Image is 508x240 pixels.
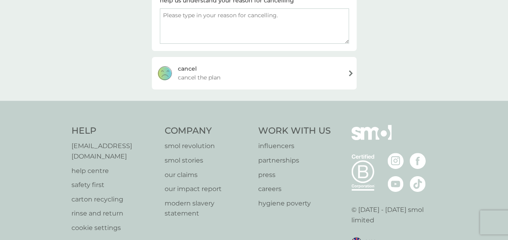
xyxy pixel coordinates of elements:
h4: Help [71,125,157,137]
a: partnerships [258,155,331,166]
a: modern slavery statement [165,198,250,219]
a: our claims [165,170,250,180]
img: visit the smol Instagram page [388,153,404,169]
a: safety first [71,180,157,190]
img: visit the smol Tiktok page [410,176,426,192]
a: smol revolution [165,141,250,151]
a: our impact report [165,184,250,194]
a: carton recycling [71,194,157,205]
a: help centre [71,166,157,176]
a: hygiene poverty [258,198,331,209]
img: smol [351,125,392,152]
div: cancel [178,64,197,73]
a: careers [258,184,331,194]
h4: Company [165,125,250,137]
a: influencers [258,141,331,151]
img: visit the smol Facebook page [410,153,426,169]
a: smol stories [165,155,250,166]
span: cancel the plan [178,73,220,82]
a: [EMAIL_ADDRESS][DOMAIN_NAME] [71,141,157,161]
p: © [DATE] - [DATE] smol limited [351,205,437,225]
a: rinse and return [71,208,157,219]
a: cookie settings [71,223,157,233]
h4: Work With Us [258,125,331,137]
a: press [258,170,331,180]
img: visit the smol Youtube page [388,176,404,192]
